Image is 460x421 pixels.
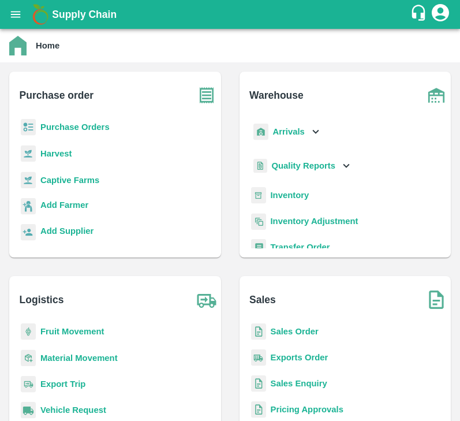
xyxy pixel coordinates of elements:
a: Vehicle Request [40,405,106,415]
b: Logistics [20,292,64,308]
img: farmer [21,198,36,215]
img: warehouse [422,81,451,110]
a: Purchase Orders [40,122,110,132]
img: delivery [21,376,36,393]
a: Transfer Order [271,243,330,252]
a: Fruit Movement [40,327,104,336]
a: Inventory Adjustment [271,217,358,226]
img: truck [192,285,221,314]
img: shipments [251,349,266,366]
a: Captive Farms [40,176,99,185]
img: inventory [251,213,266,230]
b: Home [36,41,59,50]
b: Quality Reports [272,161,336,170]
a: Sales Order [271,327,319,336]
a: Sales Enquiry [271,379,327,388]
b: Add Farmer [40,200,88,210]
a: Inventory [271,191,309,200]
b: Supply Chain [52,9,117,20]
a: Add Supplier [40,225,94,240]
b: Warehouse [249,87,304,103]
img: qualityReport [253,159,267,173]
div: account of current user [430,2,451,27]
img: whInventory [251,187,266,204]
b: Sales [249,292,276,308]
img: home [9,36,27,55]
img: harvest [21,145,36,162]
a: Add Farmer [40,199,88,214]
a: Exports Order [271,353,328,362]
b: Arrivals [273,127,305,136]
img: harvest [21,172,36,189]
img: vehicle [21,402,36,419]
div: Arrivals [251,119,323,145]
img: purchase [192,81,221,110]
div: Quality Reports [251,154,353,178]
a: Material Movement [40,353,118,363]
img: logo [29,3,52,26]
img: sales [251,375,266,392]
img: soSales [422,285,451,314]
img: sales [251,401,266,418]
img: reciept [21,119,36,136]
img: whArrival [253,124,268,140]
a: Pricing Approvals [271,405,343,414]
img: whTransfer [251,239,266,256]
b: Purchase order [20,87,94,103]
a: Supply Chain [52,6,410,23]
a: Export Trip [40,379,85,389]
div: customer-support [410,4,430,25]
img: sales [251,323,266,340]
a: Harvest [40,149,72,158]
button: open drawer [2,1,29,28]
img: supplier [21,224,36,241]
b: Add Supplier [40,226,94,236]
img: material [21,349,36,367]
img: fruit [21,323,36,340]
